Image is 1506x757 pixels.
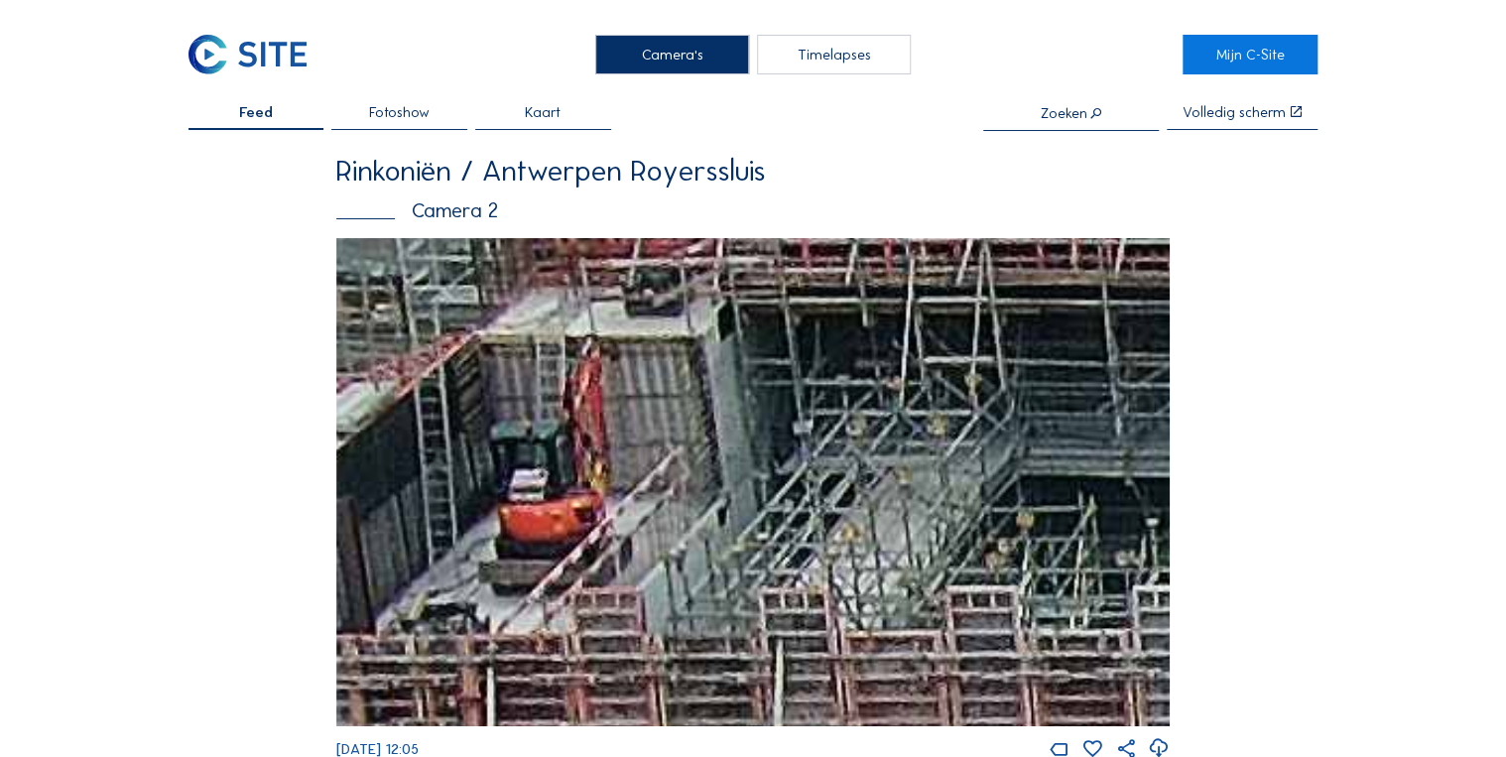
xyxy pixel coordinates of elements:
[336,238,1169,726] img: Image
[336,157,1169,187] div: Rinkoniën / Antwerpen Royerssluis
[757,35,911,74] div: Timelapses
[239,105,273,120] span: Feed
[188,35,324,74] a: C-SITE Logo
[525,105,561,120] span: Kaart
[595,35,749,74] div: Camera's
[1182,105,1285,120] div: Volledig scherm
[369,105,430,120] span: Fotoshow
[1183,35,1318,74] a: Mijn C-Site
[188,35,307,74] img: C-SITE Logo
[336,200,1169,221] div: Camera 2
